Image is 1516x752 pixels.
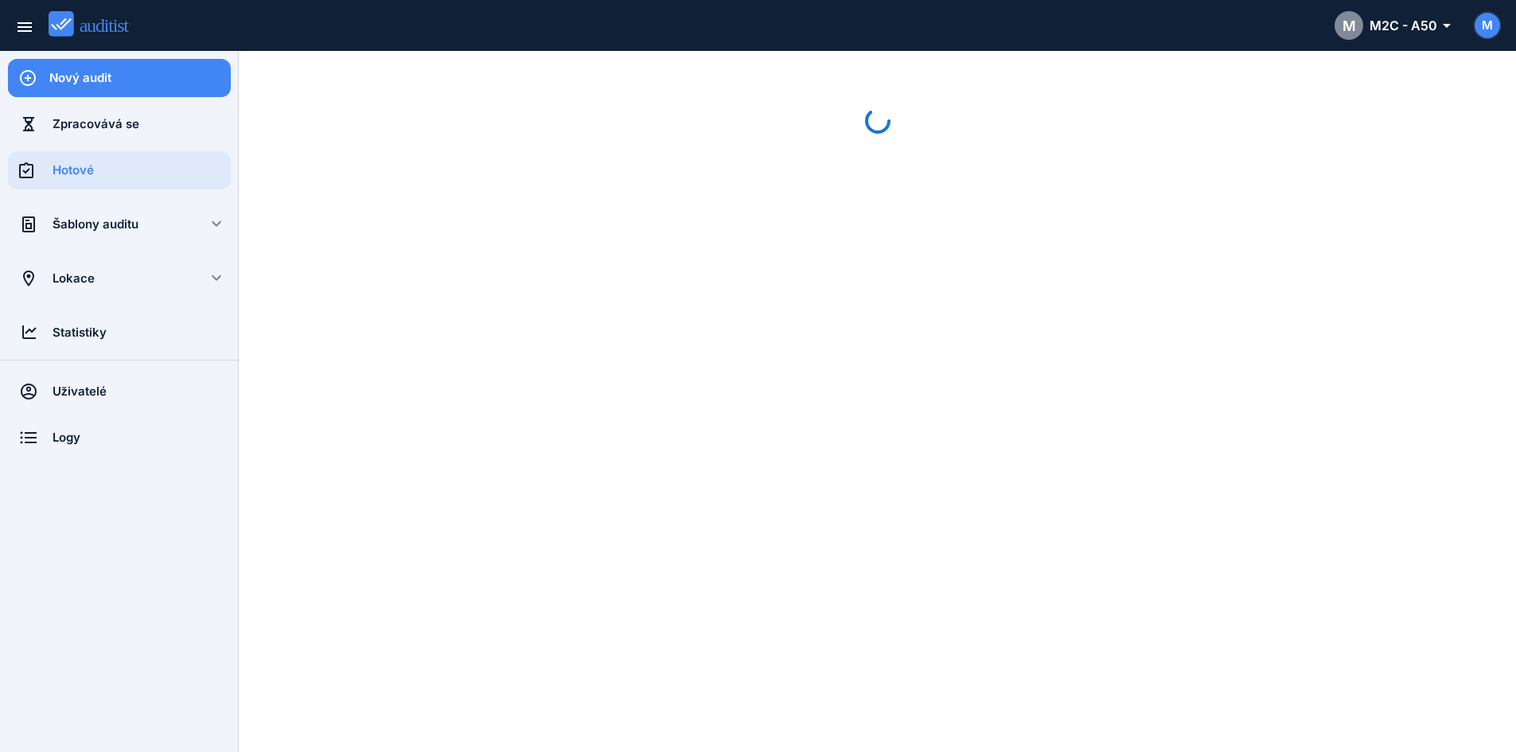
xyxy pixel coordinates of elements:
[1482,17,1493,35] span: M
[49,11,143,37] img: auditist_logo_new.svg
[1437,16,1449,35] i: arrow_drop_down_outlined
[1322,6,1462,45] button: MM2C - A50
[8,151,231,189] a: Hotové
[15,18,34,37] i: menu
[53,216,186,233] div: Šablony auditu
[1335,11,1449,40] div: M2C - A50
[53,115,231,133] div: Zpracovává se
[8,372,231,411] a: Uživatelé
[8,314,231,352] a: Statistiky
[8,205,186,244] a: Šablony auditu
[53,324,231,341] div: Statistiky
[8,419,231,457] a: Logy
[53,383,231,400] div: Uživatelé
[53,429,231,446] div: Logy
[207,214,226,233] i: keyboard_arrow_down
[8,105,231,143] a: Zpracovává se
[8,259,186,298] a: Lokace
[1343,15,1356,37] span: M
[1473,11,1502,40] button: M
[53,162,231,179] div: Hotové
[53,270,186,287] div: Lokace
[207,268,226,287] i: keyboard_arrow_down
[49,69,231,87] div: Nový audit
